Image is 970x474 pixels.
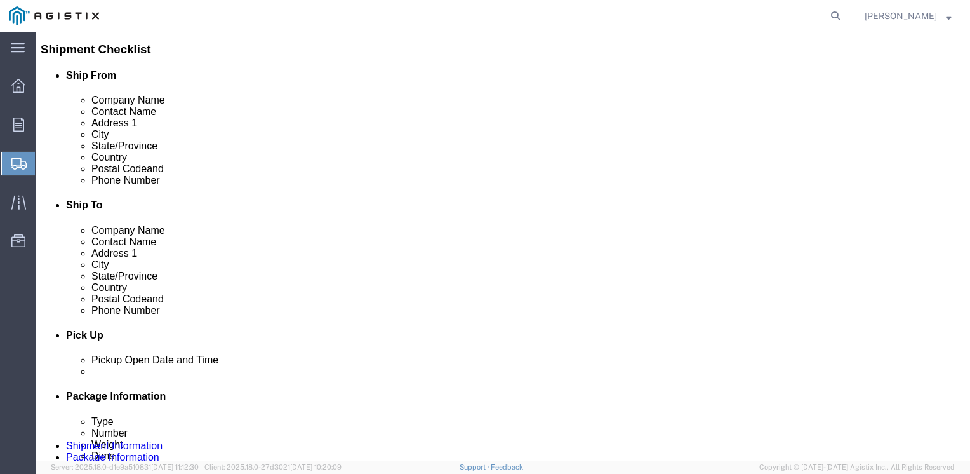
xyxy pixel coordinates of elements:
a: Feedback [491,463,523,471]
span: Client: 2025.18.0-27d3021 [204,463,342,471]
span: Kari Anderson [865,9,937,23]
img: logo [9,6,99,25]
iframe: FS Legacy Container [36,32,970,461]
a: Support [460,463,491,471]
span: Server: 2025.18.0-d1e9a510831 [51,463,199,471]
span: [DATE] 10:20:09 [290,463,342,471]
span: Copyright © [DATE]-[DATE] Agistix Inc., All Rights Reserved [759,462,955,473]
button: [PERSON_NAME] [864,8,952,24]
span: [DATE] 11:12:30 [151,463,199,471]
